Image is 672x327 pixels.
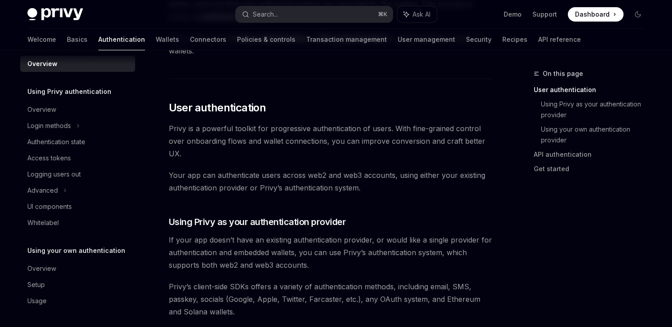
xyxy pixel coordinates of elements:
a: Setup [20,277,135,293]
button: Search...⌘K [236,6,393,22]
div: Login methods [27,120,71,131]
span: Ask AI [413,10,430,19]
span: If your app doesn’t have an existing authentication provider, or would like a single provider for... [169,234,492,271]
button: Toggle dark mode [631,7,645,22]
a: Overview [20,261,135,277]
a: API authentication [534,147,652,162]
a: Recipes [502,29,527,50]
a: Basics [67,29,88,50]
a: Whitelabel [20,215,135,231]
div: Overview [27,104,56,115]
a: Authentication [98,29,145,50]
span: On this page [543,68,583,79]
h5: Using Privy authentication [27,86,111,97]
a: Policies & controls [237,29,295,50]
a: User authentication [534,83,652,97]
a: Welcome [27,29,56,50]
span: Privy is a powerful toolkit for progressive authentication of users. With fine-grained control ov... [169,122,492,160]
div: Authentication state [27,137,85,147]
div: Access tokens [27,153,71,163]
a: Transaction management [306,29,387,50]
div: Whitelabel [27,217,59,228]
span: Dashboard [575,10,610,19]
a: Demo [504,10,522,19]
a: UI components [20,199,135,215]
a: Support [532,10,557,19]
a: Dashboard [568,7,624,22]
a: Wallets [156,29,179,50]
button: Ask AI [397,6,437,22]
a: Usage [20,293,135,309]
a: API reference [538,29,581,50]
div: Search... [253,9,278,20]
a: Logging users out [20,166,135,182]
a: User management [398,29,455,50]
a: Using Privy as your authentication provider [541,97,652,122]
div: Overview [27,263,56,274]
div: UI components [27,201,72,212]
a: Overview [20,102,135,118]
div: Setup [27,279,45,290]
span: User authentication [169,101,266,115]
h5: Using your own authentication [27,245,125,256]
a: Security [466,29,492,50]
a: Access tokens [20,150,135,166]
span: Your app can authenticate users across web2 and web3 accounts, using either your existing authent... [169,169,492,194]
div: Logging users out [27,169,81,180]
a: Connectors [190,29,226,50]
span: Using Privy as your authentication provider [169,216,346,228]
a: Authentication state [20,134,135,150]
div: Advanced [27,185,58,196]
span: ⌘ K [378,11,387,18]
a: Using your own authentication provider [541,122,652,147]
img: dark logo [27,8,83,21]
a: Get started [534,162,652,176]
div: Usage [27,296,47,306]
span: Privy’s client-side SDKs offers a variety of authentication methods, including email, SMS, passke... [169,280,492,318]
